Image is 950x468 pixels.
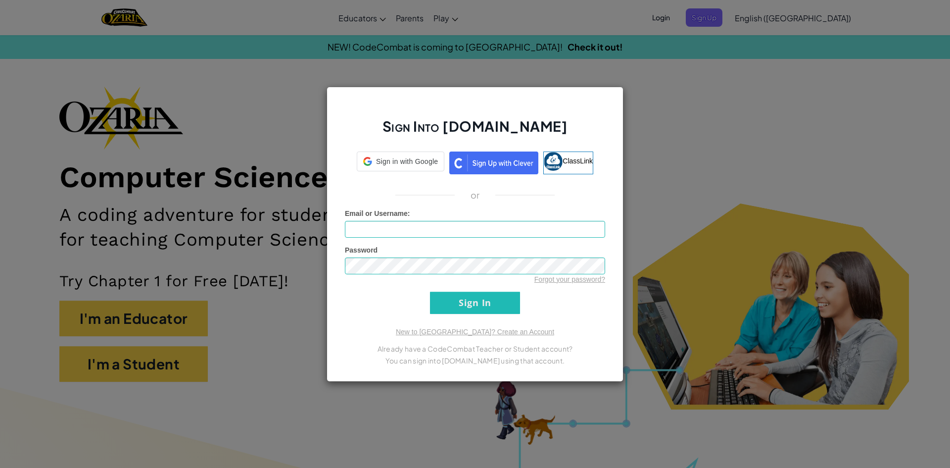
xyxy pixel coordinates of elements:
[534,275,605,283] a: Forgot your password?
[471,189,480,201] p: or
[396,328,554,336] a: New to [GEOGRAPHIC_DATA]? Create an Account
[430,292,520,314] input: Sign In
[449,152,538,174] img: clever_sso_button@2x.png
[563,156,593,164] span: ClassLink
[544,152,563,171] img: classlink-logo-small.png
[345,246,378,254] span: Password
[376,156,438,166] span: Sign in with Google
[345,208,410,218] label: :
[345,343,605,355] p: Already have a CodeCombat Teacher or Student account?
[357,152,444,171] div: Sign in with Google
[345,117,605,146] h2: Sign Into [DOMAIN_NAME]
[345,209,408,217] span: Email or Username
[357,152,444,174] a: Sign in with Google
[345,355,605,366] p: You can sign into [DOMAIN_NAME] using that account.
